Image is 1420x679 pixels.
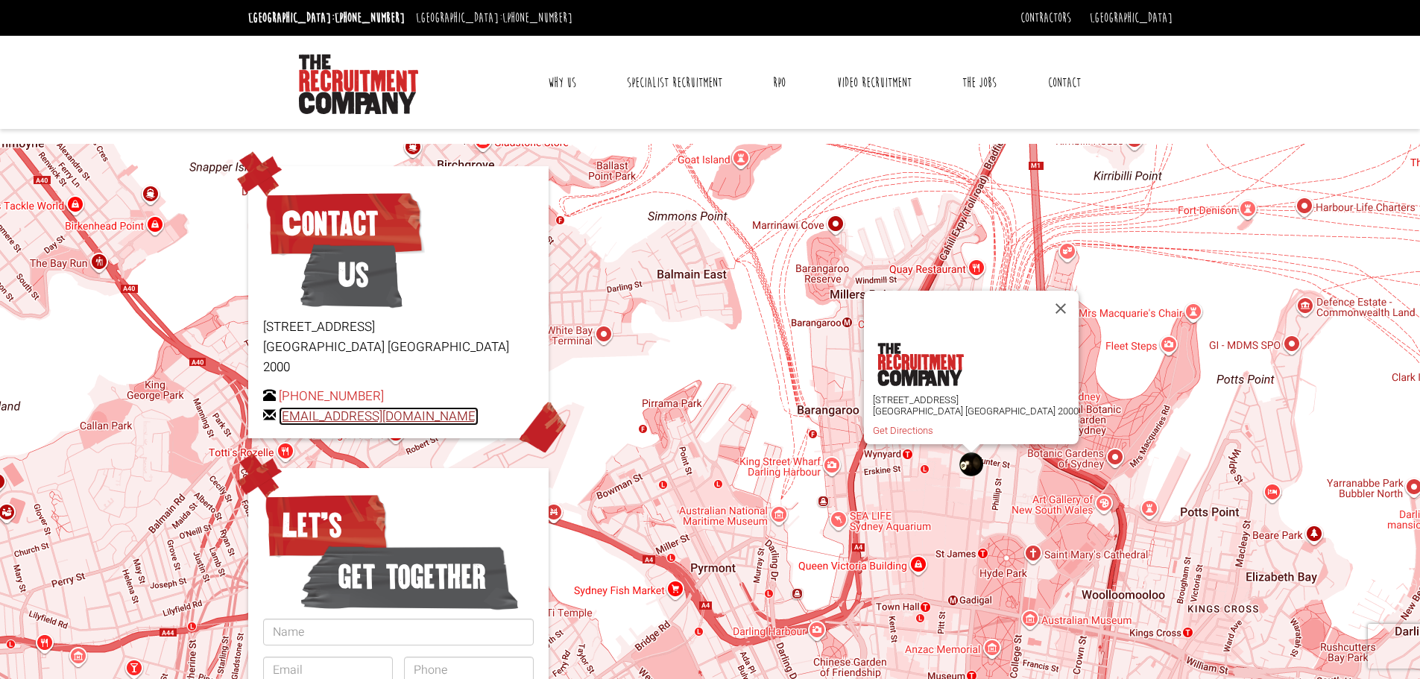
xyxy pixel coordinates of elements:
[263,619,534,645] input: Name
[263,186,425,261] span: Contact
[412,6,576,30] li: [GEOGRAPHIC_DATA]:
[873,425,933,436] a: Get Directions
[762,64,797,101] a: RPO
[263,317,534,378] p: [STREET_ADDRESS] [GEOGRAPHIC_DATA] [GEOGRAPHIC_DATA] 2000
[279,387,384,405] a: [PHONE_NUMBER]
[502,10,572,26] a: [PHONE_NUMBER]
[1043,291,1079,326] button: Close
[877,343,963,386] img: the-recruitment-company.png
[300,238,403,312] span: Us
[299,54,418,114] img: The Recruitment Company
[1090,10,1173,26] a: [GEOGRAPHIC_DATA]
[873,394,1079,417] p: [STREET_ADDRESS] [GEOGRAPHIC_DATA] [GEOGRAPHIC_DATA] 2000
[959,452,983,476] div: The Recruitment Company
[263,488,389,563] span: Let’s
[951,64,1008,101] a: The Jobs
[1020,10,1071,26] a: Contractors
[244,6,408,30] li: [GEOGRAPHIC_DATA]:
[616,64,733,101] a: Specialist Recruitment
[537,64,587,101] a: Why Us
[826,64,923,101] a: Video Recruitment
[335,10,405,26] a: [PHONE_NUMBER]
[279,407,479,426] a: [EMAIL_ADDRESS][DOMAIN_NAME]
[300,540,519,614] span: get together
[1037,64,1092,101] a: Contact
